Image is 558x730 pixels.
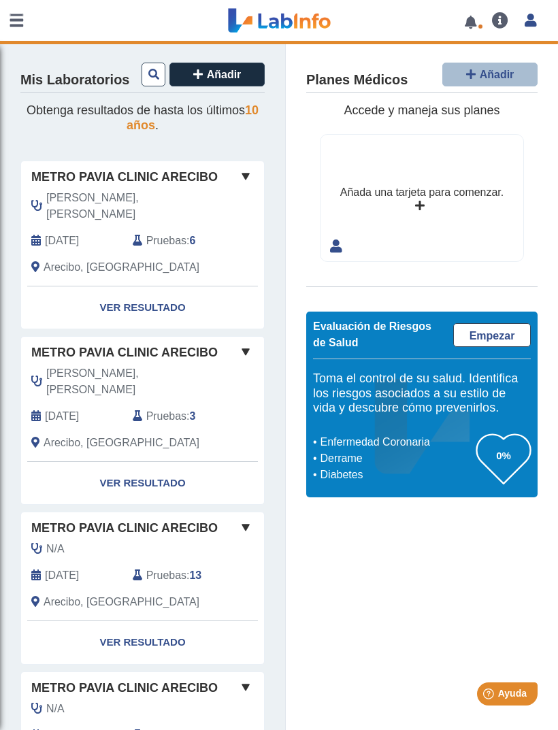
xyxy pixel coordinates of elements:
span: Metro Pavia Clinic Arecibo [31,168,218,186]
h3: 0% [476,447,531,464]
h5: Toma el control de su salud. Identifica los riesgos asociados a su estilo de vida y descubre cómo... [313,371,531,416]
span: Metro Pavia Clinic Arecibo [31,519,218,537]
span: 10 años [127,103,259,132]
a: Ver Resultado [21,286,264,329]
b: 6 [189,235,195,246]
button: Añadir [442,63,538,86]
li: Derrame [316,450,476,467]
span: 2025-05-23 [45,408,79,425]
span: Accede y maneja sus planes [344,103,499,117]
span: Obtenga resultados de hasta los últimos . [27,103,259,132]
div: Añada una tarjeta para comenzar. [340,184,504,201]
iframe: Help widget launcher [437,677,543,715]
span: N/A [46,541,65,557]
span: 2025-02-18 [45,567,79,584]
a: Empezar [453,323,531,347]
li: Diabetes [316,467,476,483]
b: 13 [189,569,201,581]
div: : [122,233,224,249]
a: Ver Resultado [21,621,264,664]
span: Añadir [480,69,514,80]
span: Evaluación de Riesgos de Salud [313,320,431,348]
a: Ver Resultado [21,462,264,505]
span: Pruebas [146,567,186,584]
h4: Planes Médicos [306,72,408,88]
button: Añadir [169,63,265,86]
div: : [122,408,224,425]
span: Metro Pavia Clinic Arecibo [31,679,218,697]
span: Empezar [470,330,515,342]
div: : [122,567,224,584]
span: Rosa Padilla, Jose [46,190,213,222]
span: Arecibo, PR [44,594,199,610]
span: Pruebas [146,233,186,249]
span: Rosa Padilla, Jose [46,365,213,398]
span: Arecibo, PR [44,435,199,451]
li: Enfermedad Coronaria [316,434,476,450]
h4: Mis Laboratorios [20,72,129,88]
span: Metro Pavia Clinic Arecibo [31,344,218,362]
span: Arecibo, PR [44,259,199,276]
span: 2025-08-13 [45,233,79,249]
b: 3 [189,410,195,422]
span: Pruebas [146,408,186,425]
span: N/A [46,701,65,717]
span: Añadir [207,69,242,80]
